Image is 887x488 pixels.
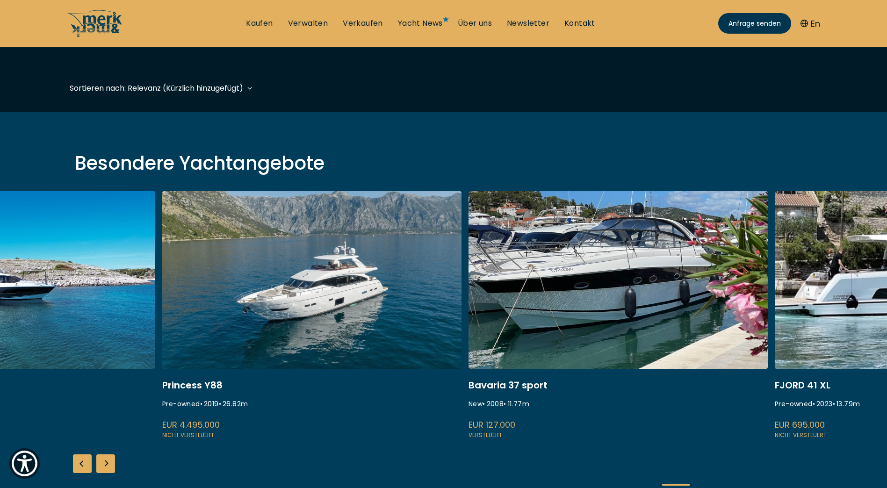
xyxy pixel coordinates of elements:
[246,18,273,29] a: Kaufen
[288,18,328,29] a: Verwalten
[718,13,791,34] a: Anfrage senden
[800,17,820,30] button: En
[73,454,92,473] div: Previous slide
[728,19,781,29] span: Anfrage senden
[70,82,243,94] div: Sortieren nach: Relevanz (Kürzlich hinzugefügt)
[343,18,383,29] a: Verkaufen
[96,454,115,473] div: Next slide
[564,18,595,29] a: Kontakt
[507,18,549,29] a: Newsletter
[9,448,40,479] button: Show Accessibility Preferences
[458,18,492,29] a: Über uns
[398,18,443,29] a: Yacht News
